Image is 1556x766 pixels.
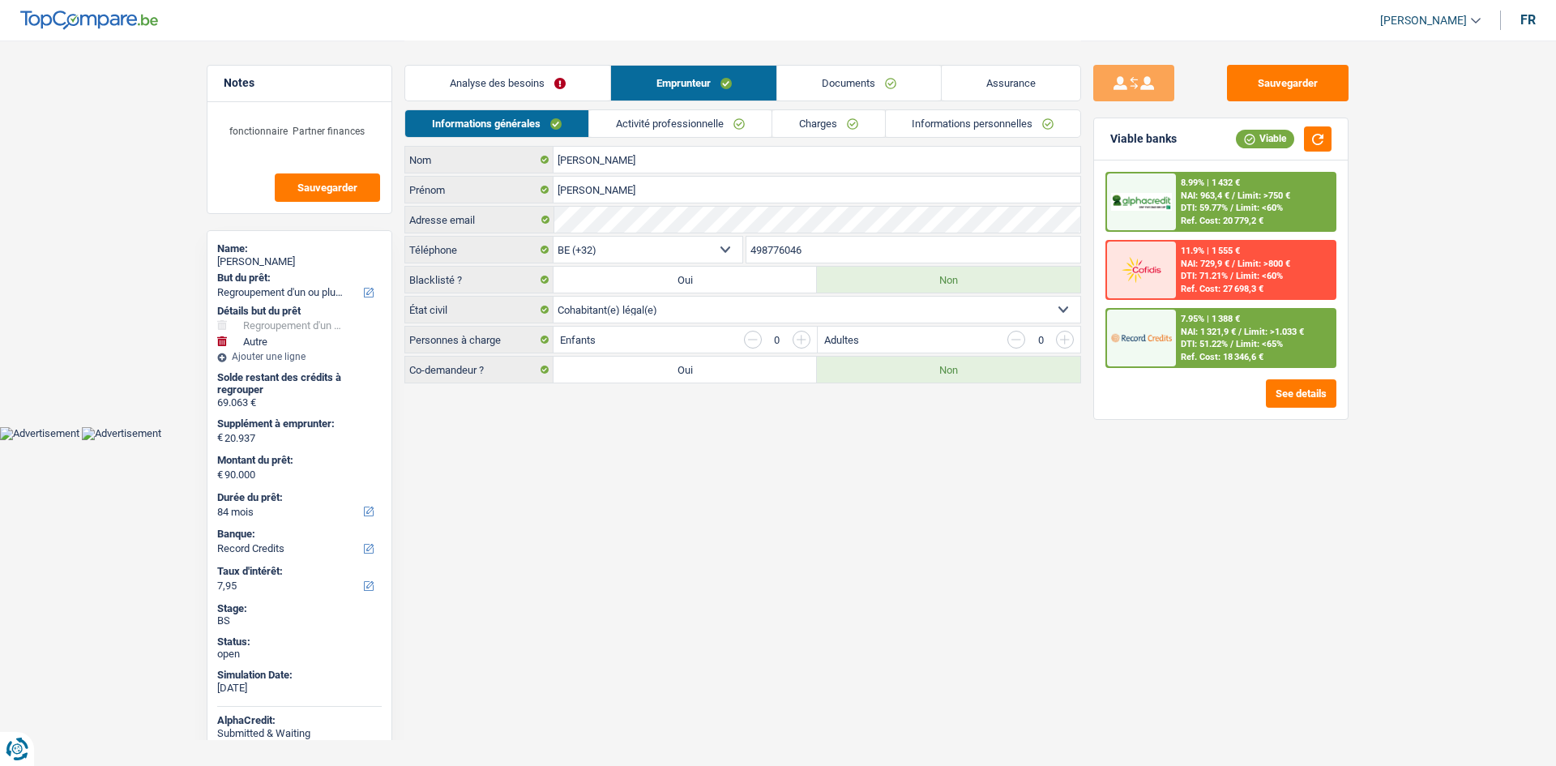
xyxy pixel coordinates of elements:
[1238,259,1290,269] span: Limit: >800 €
[1230,271,1233,281] span: /
[217,669,382,682] div: Simulation Date:
[217,371,382,396] div: Solde restant des crédits à regrouper
[1367,7,1481,34] a: [PERSON_NAME]
[817,267,1080,293] label: Non
[886,110,1081,137] a: Informations personnelles
[217,431,223,444] span: €
[611,66,776,101] a: Emprunteur
[1266,379,1336,408] button: See details
[1181,178,1240,188] div: 8.99% | 1 432 €
[554,267,817,293] label: Oui
[1181,271,1228,281] span: DTI: 71.21%
[217,454,378,467] label: Montant du prêt:
[405,177,554,203] label: Prénom
[589,110,772,137] a: Activité professionnelle
[1238,327,1242,337] span: /
[1110,132,1177,146] div: Viable banks
[224,76,375,90] h5: Notes
[82,427,161,440] img: Advertisement
[405,207,554,233] label: Adresse email
[217,305,382,318] div: Détails but du prêt
[1236,203,1283,213] span: Limit: <60%
[1111,193,1171,212] img: AlphaCredit
[217,602,382,615] div: Stage:
[1380,14,1467,28] span: [PERSON_NAME]
[1111,323,1171,353] img: Record Credits
[1181,352,1263,362] div: Ref. Cost: 18 346,6 €
[275,173,380,202] button: Sauvegarder
[746,237,1081,263] input: 401020304
[772,110,885,137] a: Charges
[405,267,554,293] label: Blacklisté ?
[1181,203,1228,213] span: DTI: 59.77%
[405,66,610,101] a: Analyse des besoins
[217,255,382,268] div: [PERSON_NAME]
[1181,284,1263,294] div: Ref. Cost: 27 698,3 €
[1181,314,1240,324] div: 7.95% | 1 388 €
[1236,271,1283,281] span: Limit: <60%
[1232,259,1235,269] span: /
[217,351,382,362] div: Ajouter une ligne
[1520,12,1536,28] div: fr
[1181,259,1229,269] span: NAI: 729,9 €
[942,66,1080,101] a: Assurance
[405,147,554,173] label: Nom
[217,714,382,727] div: AlphaCredit:
[1181,190,1229,201] span: NAI: 963,4 €
[217,727,382,740] div: Submitted & Waiting
[1238,190,1290,201] span: Limit: >750 €
[217,242,382,255] div: Name:
[1230,339,1233,349] span: /
[405,327,554,353] label: Personnes à charge
[405,237,554,263] label: Téléphone
[1236,339,1283,349] span: Limit: <65%
[405,357,554,383] label: Co-demandeur ?
[217,635,382,648] div: Status:
[297,182,357,193] span: Sauvegarder
[1181,246,1240,256] div: 11.9% | 1 555 €
[1244,327,1304,337] span: Limit: >1.033 €
[1230,203,1233,213] span: /
[217,682,382,695] div: [DATE]
[777,66,941,101] a: Documents
[1236,130,1294,148] div: Viable
[770,335,784,345] div: 0
[217,396,382,409] div: 69.063 €
[217,528,378,541] label: Banque:
[554,357,817,383] label: Oui
[560,335,596,345] label: Enfants
[217,417,378,430] label: Supplément à emprunter:
[217,469,223,481] span: €
[20,11,158,30] img: TopCompare Logo
[817,357,1080,383] label: Non
[1232,190,1235,201] span: /
[824,335,859,345] label: Adultes
[405,110,588,137] a: Informations générales
[1227,65,1349,101] button: Sauvegarder
[1181,339,1228,349] span: DTI: 51.22%
[217,565,378,578] label: Taux d'intérêt:
[217,491,378,504] label: Durée du prêt:
[405,297,554,323] label: État civil
[1033,335,1048,345] div: 0
[1181,327,1236,337] span: NAI: 1 321,9 €
[217,272,378,285] label: But du prêt:
[1111,255,1171,285] img: Cofidis
[1181,216,1263,226] div: Ref. Cost: 20 779,2 €
[217,614,382,627] div: BS
[217,648,382,661] div: open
